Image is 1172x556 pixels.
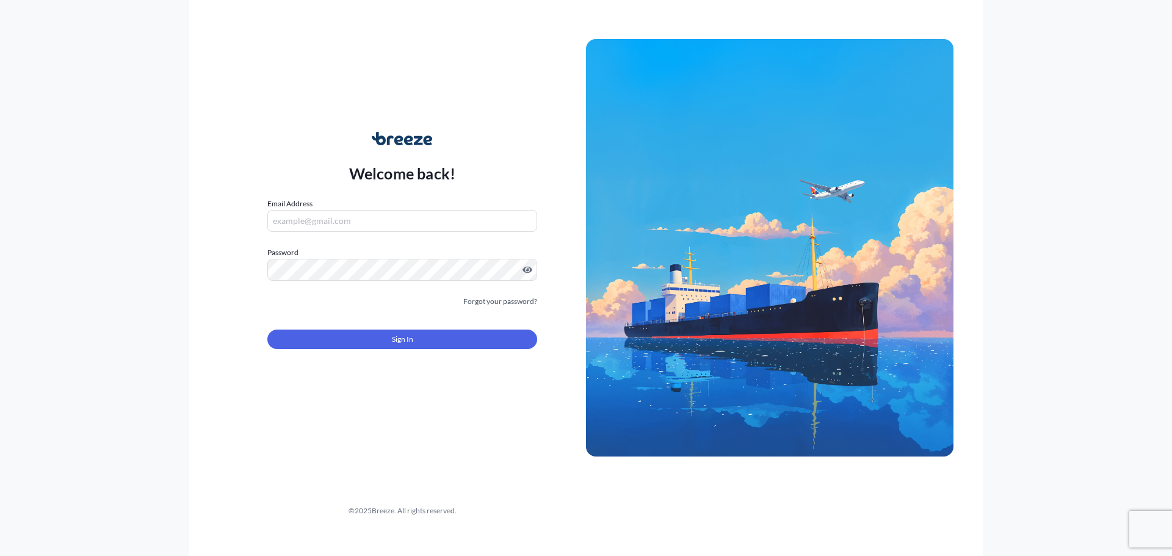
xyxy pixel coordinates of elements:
input: example@gmail.com [267,210,537,232]
div: © 2025 Breeze. All rights reserved. [219,505,586,517]
label: Email Address [267,198,313,210]
a: Forgot your password? [463,295,537,308]
button: Sign In [267,330,537,349]
img: Ship illustration [586,39,953,457]
p: Welcome back! [349,164,456,183]
label: Password [267,247,537,259]
span: Sign In [392,333,413,345]
button: Show password [523,265,532,275]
